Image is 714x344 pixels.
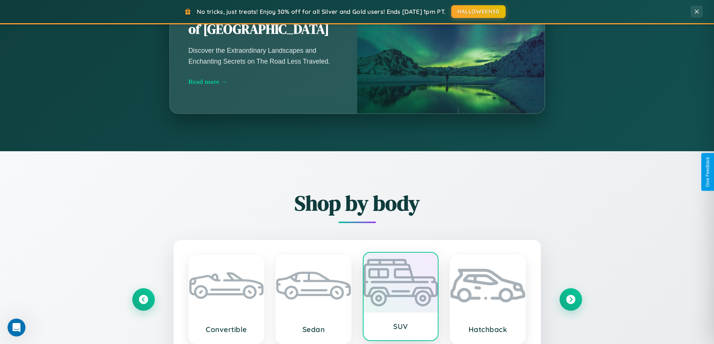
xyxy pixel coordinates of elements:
button: HALLOWEEN30 [451,5,506,18]
h2: Shop by body [132,189,582,217]
h3: Convertible [197,325,256,334]
h2: Unearthing the Mystique of [GEOGRAPHIC_DATA] [189,4,338,38]
div: Give Feedback [705,157,710,187]
h3: Hatchback [458,325,518,334]
iframe: Intercom live chat [7,319,25,337]
span: No tricks, just treats! Enjoy 30% off for all Silver and Gold users! Ends [DATE] 1pm PT. [197,8,446,15]
div: Read more → [189,78,338,86]
h3: SUV [371,322,431,331]
h3: Sedan [284,325,343,334]
p: Discover the Extraordinary Landscapes and Enchanting Secrets on The Road Less Traveled. [189,45,338,66]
